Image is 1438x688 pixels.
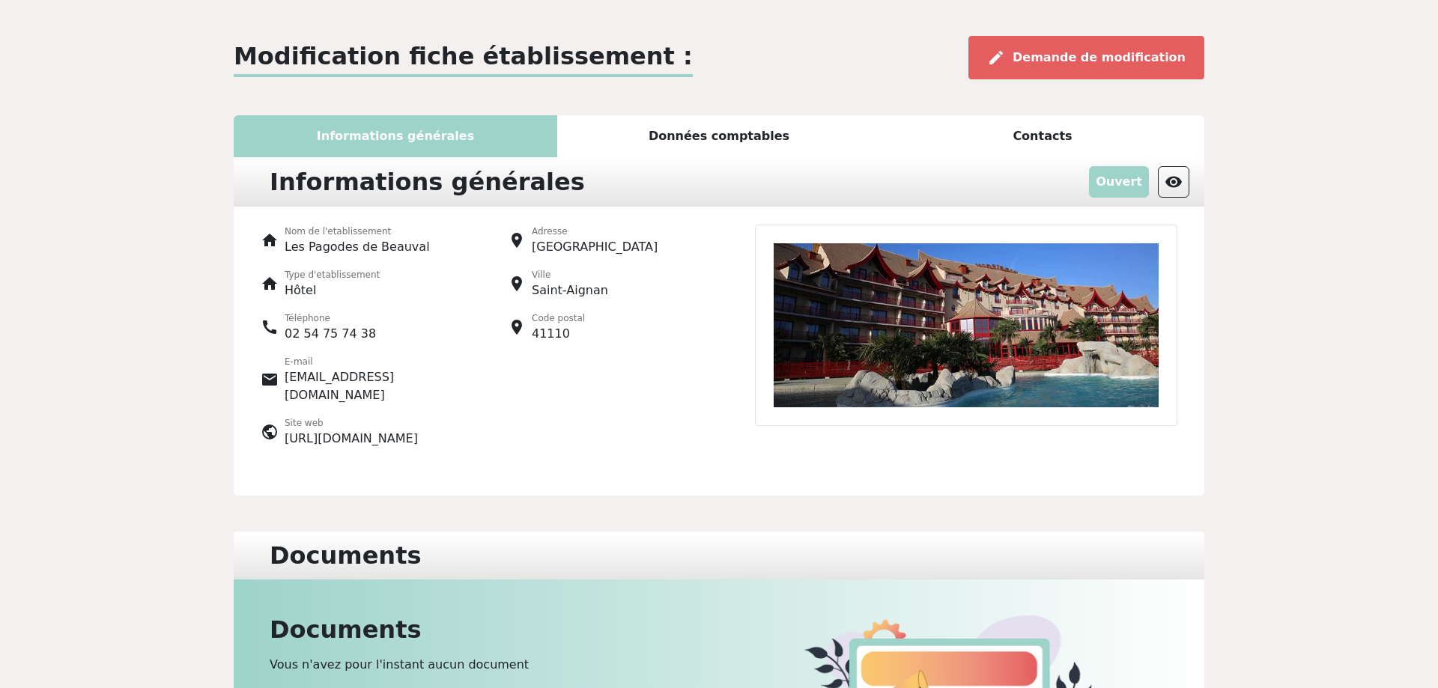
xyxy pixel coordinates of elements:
[285,416,418,430] p: Site web
[285,430,418,448] p: [URL][DOMAIN_NAME]
[881,115,1204,157] div: Contacts
[557,115,881,157] div: Données comptables
[285,325,376,343] p: 02 54 75 74 38
[261,371,279,389] span: email
[270,615,710,644] h2: Documents
[261,275,279,293] span: home
[270,656,710,674] p: Vous n'avez pour l'instant aucun document
[532,238,658,256] p: [GEOGRAPHIC_DATA]
[508,275,526,293] span: place
[261,538,430,573] div: Documents
[1013,50,1186,64] span: Demande de modification
[1165,173,1183,191] span: visibility
[532,281,608,299] p: Saint-Aignan
[532,268,608,281] p: Ville
[261,318,279,336] span: call
[285,225,430,238] p: Nom de l'etablissement
[234,115,557,157] div: Informations générales
[285,368,463,404] p: [EMAIL_ADDRESS][DOMAIN_NAME]
[285,355,463,368] p: E-mail
[285,238,430,256] p: Les Pagodes de Beauval
[261,423,279,441] span: public
[532,225,658,238] p: Adresse
[1089,166,1149,198] p: L'établissement peut être fermé avec une demande de modification
[755,225,1177,426] img: 1.jpg
[234,38,693,77] p: Modification fiche établissement :
[508,318,526,336] span: place
[1158,166,1189,198] button: visibility
[285,281,380,299] p: Hôtel
[508,231,526,249] span: place
[532,325,585,343] p: 41110
[261,163,594,201] div: Informations générales
[285,268,380,281] p: Type d'etablissement
[987,49,1005,67] span: edit
[261,231,279,249] span: home
[285,311,376,325] p: Téléphone
[532,311,585,325] p: Code postal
